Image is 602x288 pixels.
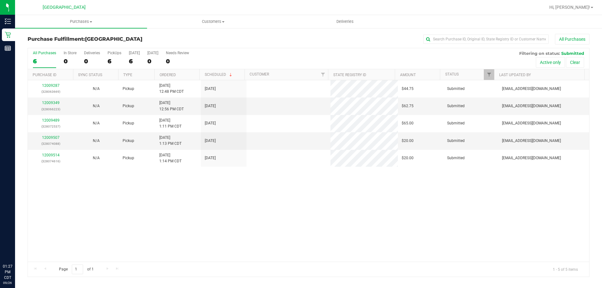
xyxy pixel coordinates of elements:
[447,86,465,92] span: Submitted
[447,120,465,126] span: Submitted
[123,73,132,77] a: Type
[108,58,121,65] div: 6
[78,73,102,77] a: Sync Status
[64,51,77,55] div: In Store
[147,58,158,65] div: 0
[566,57,584,68] button: Clear
[129,51,140,55] div: [DATE]
[32,123,70,129] p: (328072537)
[123,138,134,144] span: Pickup
[54,264,99,274] span: Page of 1
[84,51,100,55] div: Deliveries
[502,103,561,109] span: [EMAIL_ADDRESS][DOMAIN_NAME]
[205,86,216,92] span: [DATE]
[205,155,216,161] span: [DATE]
[318,69,328,80] a: Filter
[279,15,411,28] a: Deliveries
[5,32,11,38] inline-svg: Retail
[423,34,549,44] input: Search Purchase ID, Original ID, State Registry ID or Customer Name...
[205,72,233,77] a: Scheduled
[555,34,589,45] button: All Purchases
[502,155,561,161] span: [EMAIL_ADDRESS][DOMAIN_NAME]
[15,19,147,24] span: Purchases
[42,83,60,88] a: 12009287
[205,120,216,126] span: [DATE]
[42,153,60,157] a: 12009514
[519,51,560,56] span: Filtering on status:
[147,19,279,24] span: Customers
[147,15,279,28] a: Customers
[402,155,414,161] span: $20.00
[159,83,184,95] span: [DATE] 12:48 PM CDT
[502,86,561,92] span: [EMAIL_ADDRESS][DOMAIN_NAME]
[93,121,100,125] span: Not Applicable
[43,5,86,10] span: [GEOGRAPHIC_DATA]
[42,118,60,123] a: 12009489
[28,36,215,42] h3: Purchase Fulfillment:
[561,51,584,56] span: Submitted
[5,18,11,24] inline-svg: Inventory
[402,120,414,126] span: $65.00
[93,156,100,160] span: Not Applicable
[159,135,182,147] span: [DATE] 1:13 PM CDT
[147,51,158,55] div: [DATE]
[447,155,465,161] span: Submitted
[159,152,182,164] span: [DATE] 1:14 PM CDT
[6,238,25,257] iframe: Resource center
[123,103,134,109] span: Pickup
[33,58,56,65] div: 6
[447,103,465,109] span: Submitted
[3,264,12,280] p: 01:27 PM CDT
[402,138,414,144] span: $20.00
[93,104,100,108] span: Not Applicable
[250,72,269,76] a: Customer
[123,120,134,126] span: Pickup
[548,264,583,274] span: 1 - 5 of 5 items
[205,138,216,144] span: [DATE]
[85,36,142,42] span: [GEOGRAPHIC_DATA]
[166,51,189,55] div: Needs Review
[333,73,366,77] a: State Registry ID
[64,58,77,65] div: 0
[32,106,70,112] p: (328066223)
[549,5,590,10] span: Hi, [PERSON_NAME]!
[93,86,100,92] button: N/A
[484,69,494,80] a: Filter
[159,118,182,129] span: [DATE] 1:11 PM CDT
[32,158,70,164] p: (328074616)
[84,58,100,65] div: 0
[400,73,416,77] a: Amount
[445,72,459,76] a: Status
[93,86,100,91] span: Not Applicable
[93,120,100,126] button: N/A
[93,103,100,109] button: N/A
[108,51,121,55] div: PickUps
[402,103,414,109] span: $62.75
[160,73,176,77] a: Ordered
[93,155,100,161] button: N/A
[123,155,134,161] span: Pickup
[93,139,100,143] span: Not Applicable
[5,45,11,51] inline-svg: Reports
[32,141,70,147] p: (328074088)
[42,101,60,105] a: 12009349
[205,103,216,109] span: [DATE]
[72,264,83,274] input: 1
[166,58,189,65] div: 0
[129,58,140,65] div: 6
[15,15,147,28] a: Purchases
[502,120,561,126] span: [EMAIL_ADDRESS][DOMAIN_NAME]
[3,280,12,285] p: 09/26
[536,57,565,68] button: Active only
[499,73,531,77] a: Last Updated By
[33,51,56,55] div: All Purchases
[123,86,134,92] span: Pickup
[159,100,184,112] span: [DATE] 12:56 PM CDT
[328,19,362,24] span: Deliveries
[402,86,414,92] span: $44.75
[32,89,70,95] p: (328063669)
[42,135,60,140] a: 12009507
[93,138,100,144] button: N/A
[447,138,465,144] span: Submitted
[502,138,561,144] span: [EMAIL_ADDRESS][DOMAIN_NAME]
